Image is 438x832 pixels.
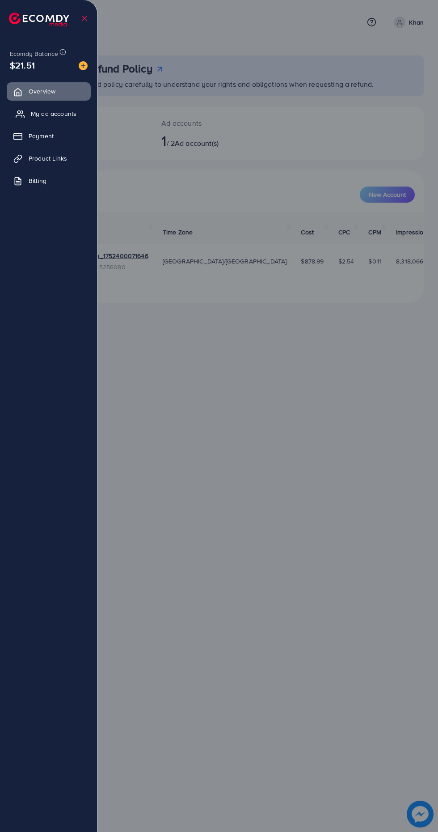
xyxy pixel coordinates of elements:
[7,127,91,145] a: Payment
[7,105,91,123] a: My ad accounts
[31,109,76,118] span: My ad accounts
[7,172,91,190] a: Billing
[29,154,67,163] span: Product Links
[29,132,54,140] span: Payment
[7,82,91,100] a: Overview
[29,87,55,96] span: Overview
[29,176,46,185] span: Billing
[10,59,35,72] span: $21.51
[7,149,91,167] a: Product Links
[79,61,88,70] img: image
[10,49,58,58] span: Ecomdy Balance
[9,13,69,26] img: logo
